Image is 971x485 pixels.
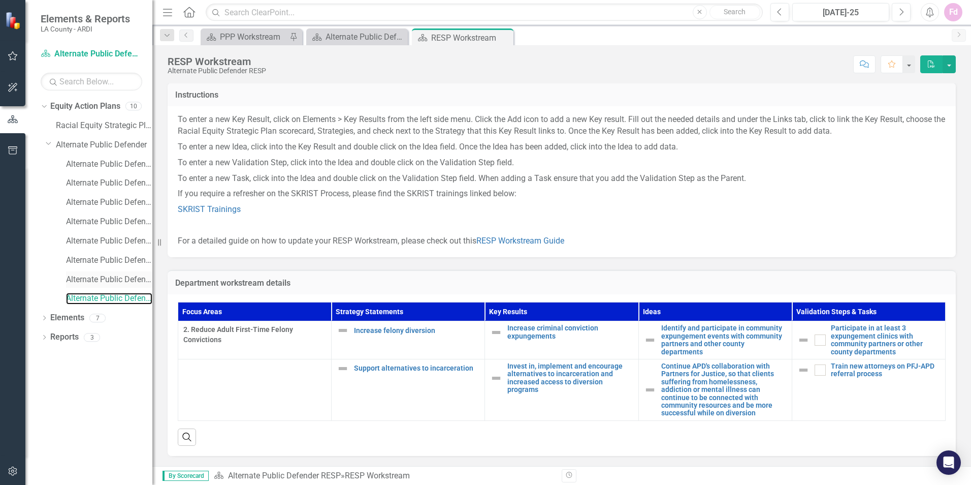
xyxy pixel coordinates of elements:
button: Search [709,5,760,19]
div: 10 [125,102,142,111]
a: Increase felony diversion [354,327,479,335]
a: PPP Workstream [203,31,287,43]
a: Continue APD's collaboration with Partners for Justice, so that clients suffering from homelessne... [661,362,787,417]
div: RESP Workstream [168,56,266,67]
a: Identify and participate in community expungement events with community partners and other county... [661,324,787,356]
a: Alternate Public Defender RESP [66,293,152,305]
div: 3 [84,333,100,342]
a: Alternate Public Defender [56,139,152,151]
p: To enter a new Validation Step, click into the Idea and double click on the Validation Step field. [178,155,946,171]
p: To enter a new Task, click into the Idea and double click on the Validation Step field. When addi... [178,171,946,187]
img: Not Defined [490,326,502,339]
div: Alternate Public Defender Welcome Page [326,31,405,43]
a: Alternate Public Defender RESP [41,48,142,60]
a: Equity Action Plans [50,101,120,112]
div: » [214,470,554,482]
a: RESP Workstream Guide [476,236,564,246]
p: If you require a refresher on the SKRIST Process, please find the SKRIST trainings linked below: [178,186,946,202]
div: 7 [89,314,106,322]
a: Alternate Public Defender Climate Survey [66,159,152,170]
a: Train new attorneys on PFJ-APD referral process [831,362,940,378]
td: Double-Click to Edit Right Click for Context Menu [638,321,792,359]
a: Alternate Public Defender GARE [66,235,152,247]
button: Fd [944,3,962,21]
a: Alternate Public Defender [PERSON_NAME] Goals FY24-25 [66,255,152,266]
td: Double-Click to Edit Right Click for Context Menu [792,321,945,359]
small: LA County - ARDI [41,25,130,33]
td: Double-Click to Edit [178,321,332,359]
img: Not Defined [490,372,502,384]
img: Not Defined [337,362,349,375]
div: PPP Workstream [220,31,287,43]
span: By Scorecard [163,471,209,481]
h3: Department workstream details [175,279,948,288]
input: Search ClearPoint... [206,4,763,21]
td: Double-Click to Edit Right Click for Context Menu [485,359,638,420]
a: Alternate Public Defender Annual Report [66,197,152,208]
h3: Instructions [175,90,948,100]
img: ClearPoint Strategy [5,11,23,29]
a: Alternate Public Defender Annual Report FY24-25 [66,274,152,286]
a: Increase criminal conviction expungements [507,324,633,340]
a: Alternate Public Defender Welcome Page [309,31,405,43]
a: Participate in at least 3 expungement clinics with community partners or other county departments [831,324,940,356]
div: Open Intercom Messenger [936,450,961,475]
p: To enter a new Idea, click into the Key Result and double click on the Idea field. Once the Idea ... [178,139,946,155]
span: Elements & Reports [41,13,130,25]
a: Racial Equity Strategic Plan [56,120,152,132]
td: Double-Click to Edit Right Click for Context Menu [332,359,485,420]
td: Double-Click to Edit Right Click for Context Menu [638,359,792,420]
td: Double-Click to Edit Right Click for Context Menu [485,321,638,359]
div: Alternate Public Defender RESP [168,67,266,75]
a: Elements [50,312,84,324]
img: Not Defined [644,334,656,346]
a: SKRIST Trainings [178,204,241,214]
img: Not Defined [337,324,349,337]
img: Not Defined [644,384,656,396]
a: Alternate Public Defender RESP [228,471,341,480]
div: RESP Workstream [431,32,511,44]
a: Alternate Public Defender PPP [66,216,152,228]
p: For a detailed guide on how to update your RESP Workstream, please check out this [178,233,946,247]
button: [DATE]-25 [792,3,889,21]
input: Search Below... [41,73,142,90]
img: Not Defined [797,334,810,346]
div: [DATE]-25 [796,7,886,19]
a: Alternate Public Defender [PERSON_NAME] Goals [66,177,152,189]
a: Invest in, implement and encourage alternatives to incarceration and increased access to diversio... [507,362,633,394]
span: 2. Reduce Adult First-Time Felony Convictions [183,324,326,345]
img: Not Defined [797,364,810,376]
td: Double-Click to Edit Right Click for Context Menu [792,359,945,420]
td: Double-Click to Edit Right Click for Context Menu [332,321,485,359]
div: RESP Workstream [345,471,410,480]
a: Support alternatives to incarceration [354,365,479,372]
span: Search [724,8,746,16]
a: Reports [50,331,79,343]
p: To enter a new Key Result, click on Elements > Key Results from the left side menu. Click the Add... [178,114,946,139]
